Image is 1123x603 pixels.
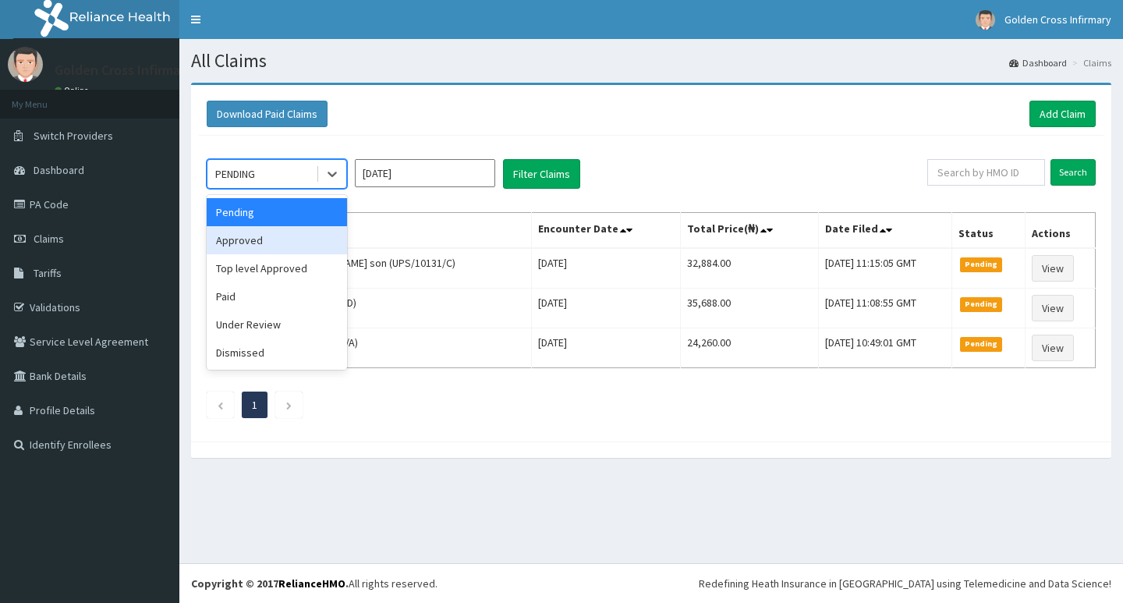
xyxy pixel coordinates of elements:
[285,398,292,412] a: Next page
[207,248,532,289] td: [PERSON_NAME] [PERSON_NAME] son (UPS/10131/C)
[34,163,84,177] span: Dashboard
[8,47,43,82] img: User Image
[532,289,681,328] td: [DATE]
[927,159,1045,186] input: Search by HMO ID
[503,159,580,189] button: Filter Claims
[1025,213,1095,249] th: Actions
[34,129,113,143] span: Switch Providers
[207,310,347,339] div: Under Review
[681,328,819,368] td: 24,260.00
[960,337,1003,351] span: Pending
[215,166,255,182] div: PENDING
[179,563,1123,603] footer: All rights reserved.
[217,398,224,412] a: Previous page
[819,213,952,249] th: Date Filed
[819,289,952,328] td: [DATE] 11:08:55 GMT
[1004,12,1111,27] span: Golden Cross Infirmary
[681,213,819,249] th: Total Price(₦)
[252,398,257,412] a: Page 1 is your current page
[1032,255,1074,282] a: View
[207,198,347,226] div: Pending
[951,213,1025,249] th: Status
[699,576,1111,591] div: Redefining Heath Insurance in [GEOGRAPHIC_DATA] using Telemedicine and Data Science!
[532,213,681,249] th: Encounter Date
[207,226,347,254] div: Approved
[207,282,347,310] div: Paid
[532,248,681,289] td: [DATE]
[34,266,62,280] span: Tariffs
[1029,101,1096,127] a: Add Claim
[207,213,532,249] th: Name
[1068,56,1111,69] li: Claims
[207,328,532,368] td: [PERSON_NAME] (SGU/10003/A)
[207,254,347,282] div: Top level Approved
[1050,159,1096,186] input: Search
[355,159,495,187] input: Select Month and Year
[55,85,92,96] a: Online
[207,101,328,127] button: Download Paid Claims
[681,248,819,289] td: 32,884.00
[191,51,1111,71] h1: All Claims
[34,232,64,246] span: Claims
[976,10,995,30] img: User Image
[1009,56,1067,69] a: Dashboard
[55,63,192,77] p: Golden Cross Infirmary
[278,576,345,591] a: RelianceHMO
[960,257,1003,271] span: Pending
[207,339,347,367] div: Dismissed
[207,289,532,328] td: [PERSON_NAME] (ENP/10366/D)
[191,576,349,591] strong: Copyright © 2017 .
[819,248,952,289] td: [DATE] 11:15:05 GMT
[532,328,681,368] td: [DATE]
[1032,335,1074,361] a: View
[681,289,819,328] td: 35,688.00
[1032,295,1074,321] a: View
[819,328,952,368] td: [DATE] 10:49:01 GMT
[960,297,1003,311] span: Pending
